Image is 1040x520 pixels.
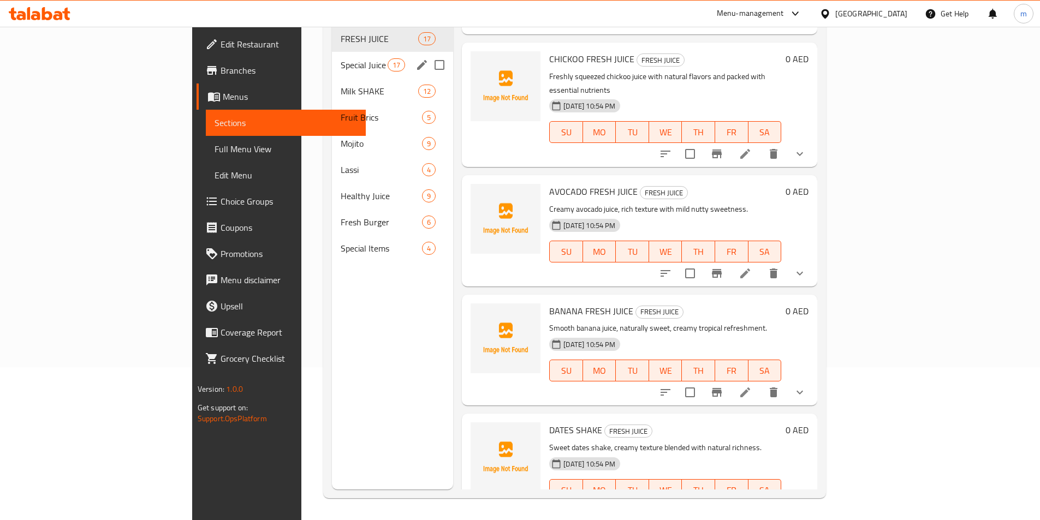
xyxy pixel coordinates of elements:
[652,141,679,167] button: sort-choices
[419,34,435,44] span: 17
[753,482,777,498] span: SA
[793,267,806,280] svg: Show Choices
[583,241,616,262] button: MO
[332,52,453,78] div: Special Juice17edit
[753,363,777,379] span: SA
[583,121,616,143] button: MO
[640,187,687,199] span: FRESH JUICE
[422,137,436,150] div: items
[215,116,357,129] span: Sections
[636,306,683,318] span: FRESH JUICE
[423,217,435,228] span: 6
[422,189,436,202] div: items
[786,51,809,67] h6: 0 AED
[605,425,652,438] span: FRESH JUICE
[760,379,787,405] button: delete
[554,363,578,379] span: SU
[649,241,682,262] button: WE
[423,165,435,175] span: 4
[221,195,357,208] span: Choice Groups
[787,141,813,167] button: show more
[748,241,782,262] button: SA
[748,121,782,143] button: SA
[793,386,806,399] svg: Show Choices
[221,38,357,51] span: Edit Restaurant
[221,326,357,339] span: Coverage Report
[221,64,357,77] span: Branches
[720,244,744,260] span: FR
[549,321,781,335] p: Smooth banana juice, naturally sweet, creamy tropical refreshment.
[341,242,422,255] span: Special Items
[559,220,620,231] span: [DATE] 10:54 PM
[559,459,620,469] span: [DATE] 10:54 PM
[549,479,583,501] button: SU
[739,386,752,399] a: Edit menu item
[679,262,702,285] span: Select to update
[206,136,366,162] a: Full Menu View
[422,163,436,176] div: items
[206,110,366,136] a: Sections
[637,54,684,67] span: FRESH JUICE
[616,121,649,143] button: TU
[616,479,649,501] button: TU
[221,221,357,234] span: Coupons
[787,379,813,405] button: show more
[198,411,267,426] a: Support.OpsPlatform
[221,352,357,365] span: Grocery Checklist
[720,482,744,498] span: FR
[549,241,583,262] button: SU
[549,183,638,200] span: AVOCADO FRESH JUICE
[786,303,809,319] h6: 0 AED
[786,422,809,438] h6: 0 AED
[739,267,752,280] a: Edit menu item
[587,363,612,379] span: MO
[549,422,602,438] span: DATES SHAKE
[198,382,224,396] span: Version:
[686,244,711,260] span: TH
[414,57,430,73] button: edit
[221,273,357,286] span: Menu disclaimer
[753,244,777,260] span: SA
[682,479,715,501] button: TH
[197,345,366,372] a: Grocery Checklist
[423,191,435,201] span: 9
[471,303,540,373] img: BANANA FRESH JUICE
[419,86,435,97] span: 12
[341,111,422,124] span: Fruit Brics
[341,137,422,150] span: Mojito
[198,401,248,415] span: Get support on:
[748,360,782,381] button: SA
[793,147,806,160] svg: Show Choices
[637,53,685,67] div: FRESH JUICE
[549,70,781,97] p: Freshly squeezed chickoo juice with natural flavors and packed with essential nutrients
[616,360,649,381] button: TU
[418,85,436,98] div: items
[640,186,688,199] div: FRESH JUICE
[215,169,357,182] span: Edit Menu
[197,83,366,110] a: Menus
[418,32,436,45] div: items
[787,260,813,286] button: show more
[332,104,453,130] div: Fruit Brics5
[332,157,453,183] div: Lassi4
[341,189,422,202] span: Healthy Juice
[587,124,612,140] span: MO
[715,360,748,381] button: FR
[604,425,652,438] div: FRESH JUICE
[715,121,748,143] button: FR
[332,130,453,157] div: Mojito9
[554,482,578,498] span: SU
[549,51,634,67] span: CHICKOO FRESH JUICE
[704,260,730,286] button: Branch-specific-item
[197,188,366,214] a: Choice Groups
[653,244,678,260] span: WE
[341,216,422,229] div: Fresh Burger
[554,124,578,140] span: SU
[197,241,366,267] a: Promotions
[652,260,679,286] button: sort-choices
[332,26,453,52] div: FRESH JUICE17
[1020,8,1027,20] span: m
[215,142,357,156] span: Full Menu View
[471,422,540,492] img: DATES SHAKE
